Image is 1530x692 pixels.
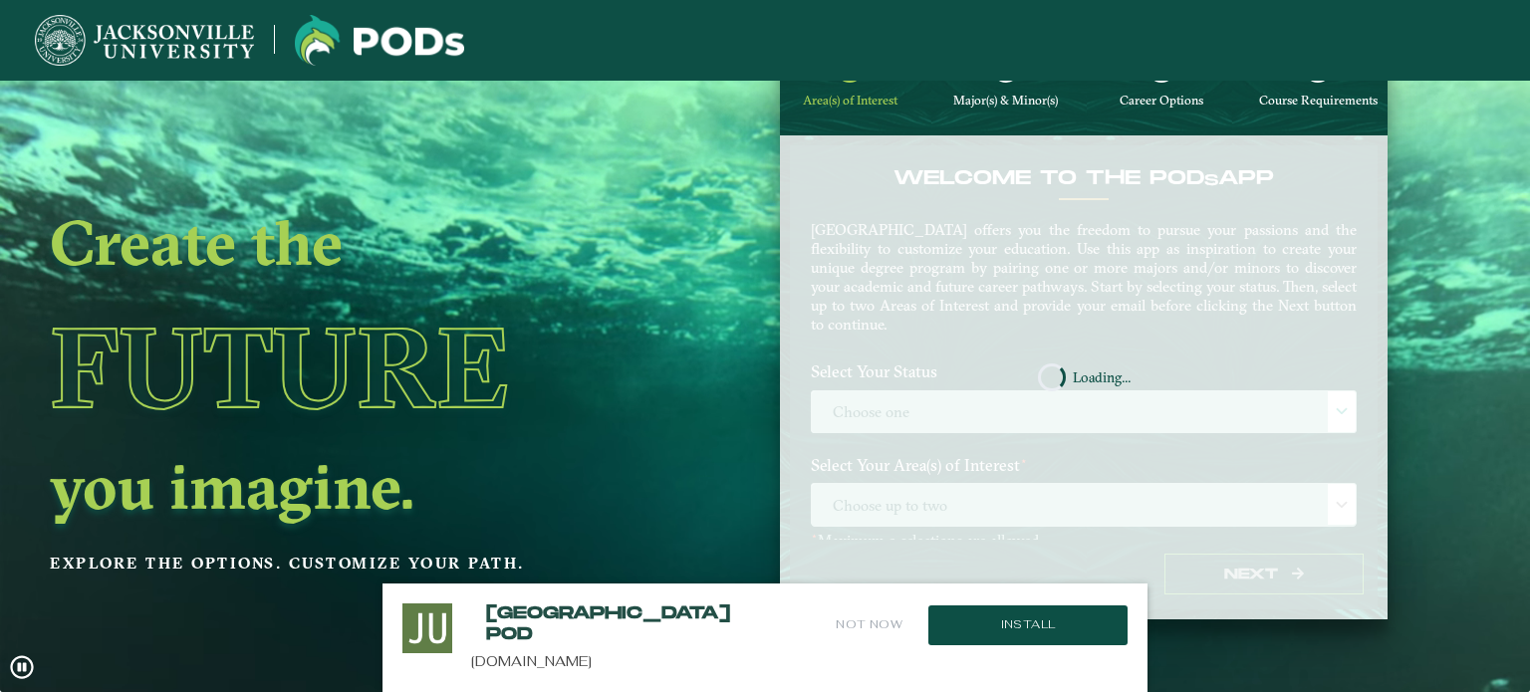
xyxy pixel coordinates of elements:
[50,277,638,458] h1: Future
[953,93,1058,108] span: Major(s) & Minor(s)
[803,93,897,108] span: Area(s) of Interest
[50,458,638,514] h2: you imagine.
[402,603,452,653] img: Install this Application?
[928,605,1128,645] button: Install
[1259,93,1378,108] span: Course Requirements
[50,549,638,578] p: Explore the options. Customize your path.
[295,15,464,66] img: Jacksonville University logo
[486,603,694,644] h2: [GEOGRAPHIC_DATA] POD
[50,214,638,270] h2: Create the
[834,603,904,646] button: Not Now
[1120,93,1203,108] span: Career Options
[1073,370,1131,384] span: Loading...
[35,15,254,66] img: Jacksonville University logo
[471,652,592,670] a: [DOMAIN_NAME]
